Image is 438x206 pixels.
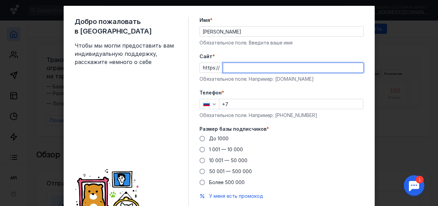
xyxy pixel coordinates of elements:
[75,41,177,66] span: Чтобы мы могли предоставить вам индивидуальную поддержку, расскажите немного о себе
[209,157,247,163] span: 10 001 — 50 000
[199,53,212,60] span: Cайт
[209,179,245,185] span: Более 500 000
[199,17,210,24] span: Имя
[75,17,177,36] span: Добро пожаловать в [GEOGRAPHIC_DATA]
[15,4,23,12] div: 1
[199,39,364,46] div: Обязательное поле. Введите ваше имя
[199,126,267,132] span: Размер базы подписчиков
[199,89,222,96] span: Телефон
[199,112,364,119] div: Обязательное поле. Например: [PHONE_NUMBER]
[209,146,243,152] span: 1 001 — 10 000
[209,193,263,199] button: У меня есть промокод
[209,193,263,199] span: У меня есть промокод
[209,168,252,174] span: 50 001 — 500 000
[199,76,364,82] div: Обязательное поле. Например: [DOMAIN_NAME]
[209,136,229,141] span: До 1000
